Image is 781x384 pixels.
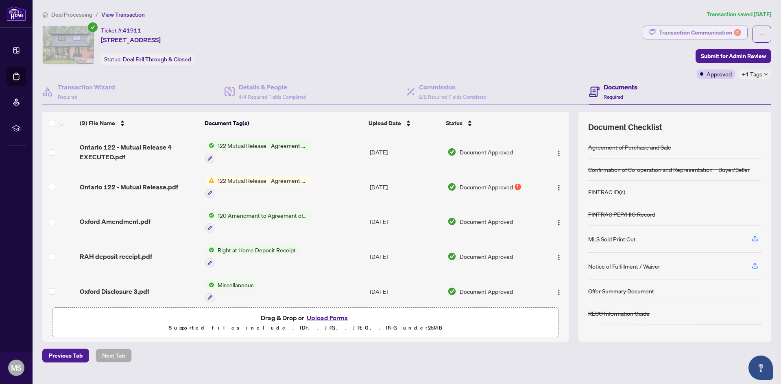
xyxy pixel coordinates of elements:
td: [DATE] [367,274,444,309]
button: Next Tab [96,349,132,362]
img: Logo [556,150,562,156]
span: Drag & Drop orUpload FormsSupported files include .PDF, .JPG, .JPEG, .PNG under25MB [52,308,558,338]
img: Logo [556,254,562,260]
span: Required [604,94,623,100]
div: Confirmation of Co-operation and Representation—Buyer/Seller [588,165,750,174]
td: [DATE] [367,204,444,239]
span: Document Approved [460,217,513,226]
div: Notice of Fulfillment / Waiver [588,262,660,271]
img: Logo [556,219,562,226]
button: Status Icon120 Amendment to Agreement of Purchase and Sale [205,211,311,233]
span: Required [58,94,77,100]
h4: Details & People [239,82,306,92]
span: (9) File Name [80,119,115,128]
button: Previous Tab [42,349,89,362]
span: Drag & Drop or [261,312,350,323]
div: Status: [101,54,194,65]
h4: Documents [604,82,637,92]
span: Right at Home Deposit Receipt [214,245,299,254]
span: ellipsis [759,31,765,37]
img: Status Icon [205,245,214,254]
span: 122 Mutual Release - Agreement of Purchase and Sale [214,141,311,150]
img: Status Icon [205,176,214,185]
img: Status Icon [205,211,214,220]
img: Document Status [447,287,456,296]
button: Upload Forms [304,312,350,323]
button: Transaction Communication1 [643,26,748,39]
span: Deal Processing [51,11,92,18]
span: Oxford Amendment.pdf [80,217,151,226]
button: Logo [552,250,565,263]
span: Approved [707,69,732,78]
img: Document Status [447,217,456,226]
span: Document Approved [460,182,513,191]
span: Status [446,119,462,128]
button: Submit for Admin Review [696,49,771,63]
span: 122 Mutual Release - Agreement of Purchase and Sale [214,176,311,185]
span: Document Approved [460,287,513,296]
span: check-circle [88,22,98,32]
td: [DATE] [367,239,444,274]
div: RECO Information Guide [588,309,650,318]
button: Open asap [748,356,773,380]
span: Document Checklist [588,121,662,133]
span: Submit for Admin Review [701,50,766,63]
div: Ticket #: [101,26,141,35]
span: RAH deposit receipt.pdf [80,252,152,261]
img: Logo [556,289,562,295]
span: Document Approved [460,252,513,261]
span: Deal Fell Through & Closed [123,56,191,63]
div: Offer Summary Document [588,286,654,295]
span: down [764,72,768,76]
h4: Transaction Wizard [58,82,115,92]
span: MS [11,362,22,373]
button: Status Icon122 Mutual Release - Agreement of Purchase and Sale [205,141,311,163]
span: Ontario 122 - Mutual Release 4 EXECUTED.pdf [80,142,199,162]
button: Status IconRight at Home Deposit Receipt [205,245,299,267]
span: View Transaction [101,11,145,18]
td: [DATE] [367,135,444,169]
th: (9) File Name [76,112,201,135]
span: Miscellaneous [214,280,257,289]
span: 4/4 Required Fields Completed [239,94,306,100]
li: / [96,10,98,19]
span: Previous Tab [49,349,83,362]
button: Logo [552,145,565,158]
span: Upload Date [369,119,401,128]
span: 2/2 Required Fields Completed [419,94,486,100]
div: FINTRAC PEP/HIO Record [588,210,655,219]
div: MLS Sold Print Out [588,234,636,243]
img: Status Icon [205,280,214,289]
td: [DATE] [367,169,444,204]
img: logo [7,6,26,21]
th: Status [443,112,539,135]
div: Agreement of Purchase and Sale [588,143,671,152]
h4: Commission [419,82,486,92]
p: Supported files include .PDF, .JPG, .JPEG, .PNG under 25 MB [57,323,554,333]
img: Logo [556,184,562,191]
button: Logo [552,180,565,193]
button: Logo [552,285,565,298]
button: Status IconMiscellaneous [205,280,257,302]
button: Logo [552,215,565,228]
img: Status Icon [205,141,214,150]
div: 1 [515,184,521,190]
span: +4 Tags [742,69,762,79]
span: [STREET_ADDRESS] [101,35,161,45]
div: 1 [734,29,741,36]
span: 41911 [123,27,141,34]
img: IMG-W12215679_1.jpg [43,26,94,64]
img: Document Status [447,252,456,261]
span: 120 Amendment to Agreement of Purchase and Sale [214,211,311,220]
img: Document Status [447,148,456,156]
article: Transaction saved [DATE] [707,10,771,19]
span: home [42,12,48,17]
span: Document Approved [460,148,513,156]
div: FINTRAC ID(s) [588,187,625,196]
th: Document Tag(s) [201,112,365,135]
button: Status Icon122 Mutual Release - Agreement of Purchase and Sale [205,176,311,198]
span: Oxford Disclosure 3.pdf [80,286,149,296]
div: Transaction Communication [659,26,741,39]
span: Ontario 122 - Mutual Release.pdf [80,182,178,192]
img: Document Status [447,182,456,191]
